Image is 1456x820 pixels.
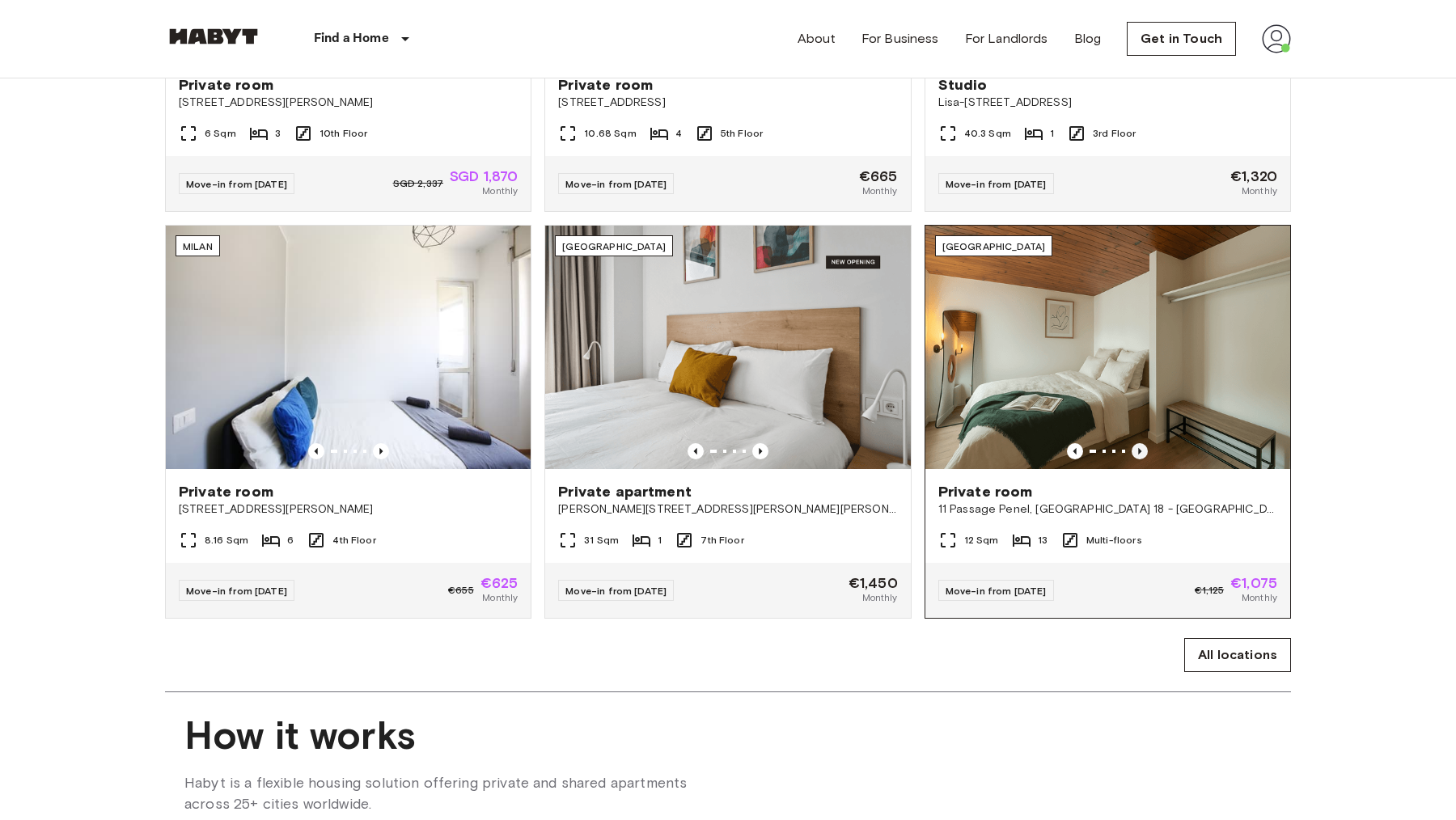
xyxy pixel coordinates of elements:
[859,169,898,184] span: €665
[849,576,898,590] span: €1,450
[946,178,1047,190] span: Move-in from [DATE]
[165,28,262,44] img: Habyt
[964,126,1011,141] span: 40.3 Sqm
[184,712,1272,759] span: How it works
[183,240,213,252] span: Milan
[565,178,667,190] span: Move-in from [DATE]
[1195,583,1224,598] span: €1,125
[964,533,999,547] span: 12 Sqm
[320,126,368,141] span: 10th Floor
[752,443,768,459] button: Previous image
[688,443,704,459] button: Previous image
[482,590,518,605] span: Monthly
[373,443,389,459] button: Previous image
[450,169,518,184] span: SGD 1,870
[558,482,692,501] span: Private apartment
[1086,533,1142,547] span: Multi-floors
[205,533,248,547] span: 8.16 Sqm
[179,482,273,501] span: Private room
[558,95,897,111] span: [STREET_ADDRESS]
[1262,24,1291,53] img: avatar
[166,226,531,469] img: Marketing picture of unit IT-14-111-001-006
[558,75,653,95] span: Private room
[558,501,897,518] span: [PERSON_NAME][STREET_ADDRESS][PERSON_NAME][PERSON_NAME]
[179,501,518,518] span: [STREET_ADDRESS][PERSON_NAME]
[1230,576,1277,590] span: €1,075
[925,225,1291,619] a: Marketing picture of unit FR-18-011-001-012Previous imagePrevious image[GEOGRAPHIC_DATA]Private r...
[1132,443,1148,459] button: Previous image
[1184,638,1291,672] a: All locations
[658,533,662,547] span: 1
[1050,126,1054,141] span: 1
[965,29,1048,49] a: For Landlords
[544,225,911,619] a: Marketing picture of unit ES-15-102-734-001Previous imagePrevious image[GEOGRAPHIC_DATA]Private a...
[186,178,287,190] span: Move-in from [DATE]
[287,533,294,547] span: 6
[946,585,1047,597] span: Move-in from [DATE]
[332,533,375,547] span: 4th Floor
[1038,533,1048,547] span: 13
[393,176,443,191] span: SGD 2,337
[675,126,682,141] span: 4
[179,95,518,111] span: [STREET_ADDRESS][PERSON_NAME]
[925,226,1290,469] img: Marketing picture of unit FR-18-011-001-012
[938,482,1033,501] span: Private room
[165,225,531,619] a: Marketing picture of unit IT-14-111-001-006Previous imagePrevious imageMilanPrivate room[STREET_A...
[942,240,1046,252] span: [GEOGRAPHIC_DATA]
[314,29,389,49] p: Find a Home
[938,501,1277,518] span: 11 Passage Penel, [GEOGRAPHIC_DATA] 18 - [GEOGRAPHIC_DATA]
[721,126,763,141] span: 5th Floor
[565,585,667,597] span: Move-in from [DATE]
[862,590,898,605] span: Monthly
[584,126,636,141] span: 10.68 Sqm
[861,29,939,49] a: For Business
[480,576,518,590] span: €625
[205,126,236,141] span: 6 Sqm
[1230,169,1277,184] span: €1,320
[700,533,743,547] span: 7th Floor
[186,585,287,597] span: Move-in from [DATE]
[1074,29,1102,49] a: Blog
[1067,443,1083,459] button: Previous image
[798,29,836,49] a: About
[1242,590,1277,605] span: Monthly
[1093,126,1136,141] span: 3rd Floor
[862,184,898,198] span: Monthly
[184,772,728,814] span: Habyt is a flexible housing solution offering private and shared apartments across 25+ cities wor...
[562,240,666,252] span: [GEOGRAPHIC_DATA]
[938,75,988,95] span: Studio
[275,126,281,141] span: 3
[938,95,1277,111] span: Lisa-[STREET_ADDRESS]
[584,533,619,547] span: 31 Sqm
[448,583,474,598] span: €655
[179,75,273,95] span: Private room
[482,184,518,198] span: Monthly
[1127,22,1236,56] a: Get in Touch
[1242,184,1277,198] span: Monthly
[308,443,324,459] button: Previous image
[545,226,910,469] img: Marketing picture of unit ES-15-102-734-001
